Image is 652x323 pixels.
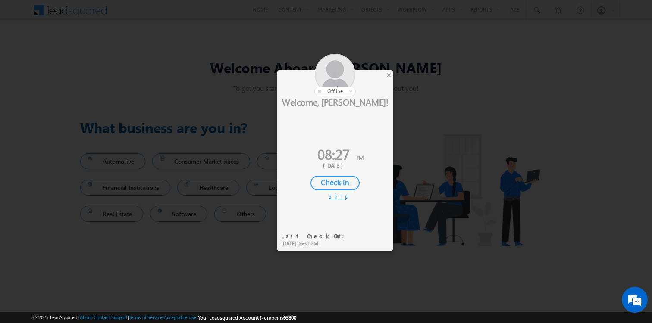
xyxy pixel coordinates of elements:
div: Check-In [310,176,360,190]
div: [DATE] 06:30 PM [281,240,350,248]
a: Contact Support [94,314,128,320]
div: [DATE] [283,161,387,169]
span: © 2025 LeadSquared | | | | | [33,314,296,322]
a: About [80,314,92,320]
span: offline [327,88,343,94]
span: Your Leadsquared Account Number is [198,314,296,321]
div: Last Check-Out: [281,232,350,240]
a: Terms of Service [129,314,163,320]
div: Skip [329,193,342,200]
a: Acceptable Use [164,314,197,320]
span: 08:27 [317,144,350,164]
span: PM [357,154,364,161]
div: × [384,70,393,80]
span: 63800 [283,314,296,321]
div: Welcome, [PERSON_NAME]! [277,96,393,107]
